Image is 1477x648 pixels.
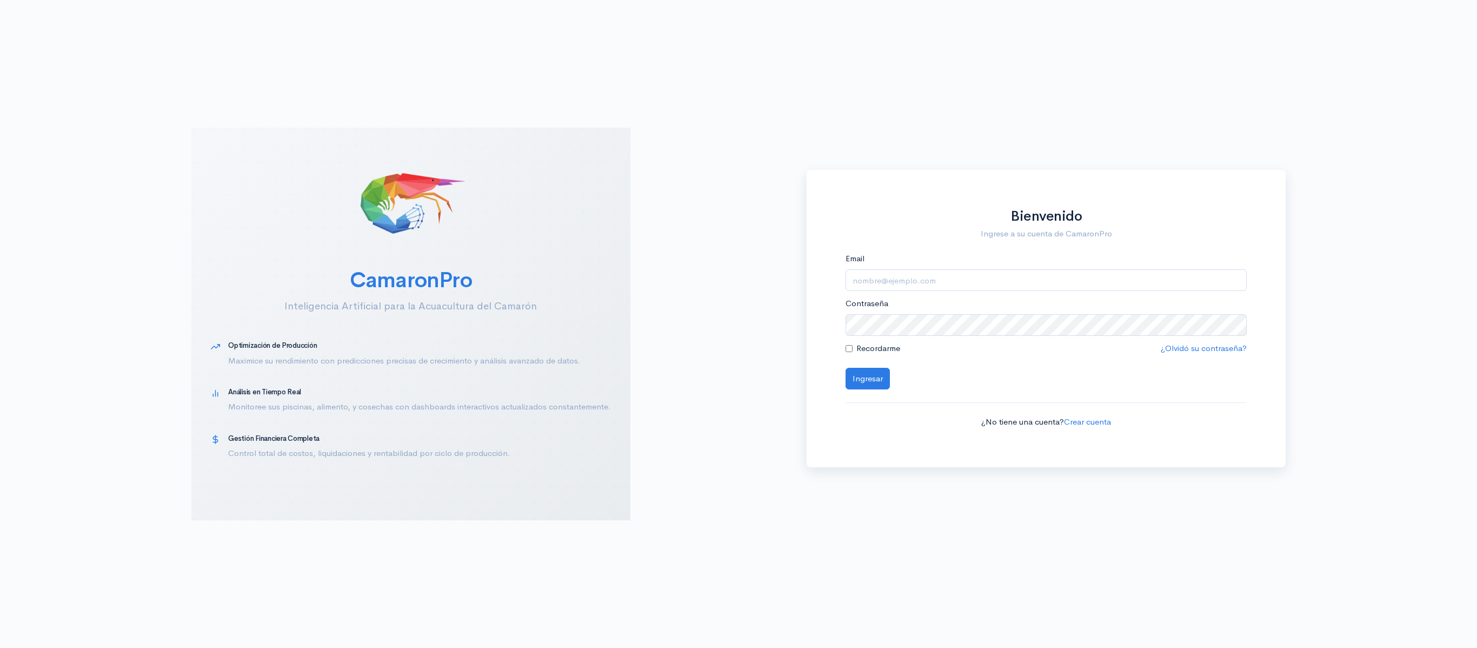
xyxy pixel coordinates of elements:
img: CamaronPro Logo [357,147,465,255]
p: ¿No tiene una cuenta? [846,416,1247,428]
h5: Gestión Financiera Completa [228,435,611,442]
p: Inteligencia Artificial para la Acuacultura del Camarón [211,299,611,314]
label: Contraseña [846,297,888,310]
label: Recordarme [856,342,900,355]
p: Maximice su rendimiento con predicciones precisas de crecimiento y análisis avanzado de datos. [228,355,611,367]
h5: Optimización de Producción [228,342,611,349]
label: Email [846,253,864,265]
a: Crear cuenta [1064,416,1111,427]
input: nombre@ejemplo.com [846,269,1247,292]
a: ¿Olvidó su contraseña? [1161,343,1247,353]
h5: Análisis en Tiempo Real [228,388,611,396]
p: Ingrese a su cuenta de CamaronPro [846,228,1247,240]
p: Monitoree sus piscinas, alimento, y cosechas con dashboards interactivos actualizados constanteme... [228,401,611,413]
h2: CamaronPro [211,268,611,292]
button: Ingresar [846,368,890,390]
h1: Bienvenido [846,209,1247,224]
p: Control total de costos, liquidaciones y rentabilidad por ciclo de producción. [228,447,611,460]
